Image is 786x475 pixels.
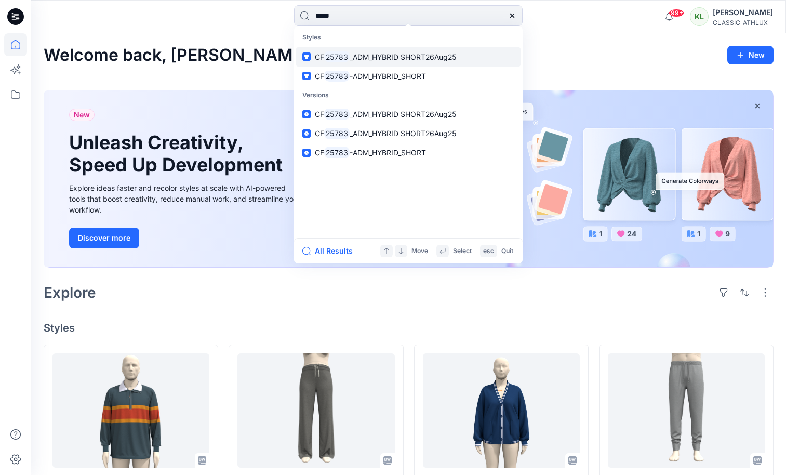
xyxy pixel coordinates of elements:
[713,19,773,27] div: CLASSIC_ATHLUX
[501,246,513,257] p: Quit
[315,52,324,61] span: CF
[315,148,324,157] span: CF
[296,47,521,67] a: CF25783_ADM_HYBRID SHORT26Aug25
[74,109,90,121] span: New
[69,228,139,248] button: Discover more
[350,129,457,138] span: _ADM_HYBRID SHORT26Aug25
[296,104,521,124] a: CF25783_ADM_HYBRID SHORT26Aug25
[690,7,709,26] div: KL
[483,246,494,257] p: esc
[237,353,394,468] a: MM25856_ADM_FAVORITE SOFT WIDE LEG PANT
[350,52,457,61] span: _ADM_HYBRID SHORT26Aug25
[296,67,521,86] a: CF25783-ADM_HYBRID_SHORT
[44,284,96,301] h2: Explore
[44,46,309,65] h2: Welcome back, [PERSON_NAME]
[69,228,303,248] a: Discover more
[324,147,350,159] mark: 25783
[315,129,324,138] span: CF
[411,246,428,257] p: Move
[453,246,472,257] p: Select
[324,70,350,82] mark: 25783
[44,322,774,334] h4: Styles
[324,108,350,120] mark: 25783
[296,86,521,105] p: Versions
[69,131,287,176] h1: Unleash Creativity, Speed Up Development
[315,72,324,81] span: CF
[324,51,350,63] mark: 25783
[52,353,209,468] a: CF23345_ADM_OT Hike Rugby Top 04SEP25
[324,127,350,139] mark: 25783
[350,110,457,118] span: _ADM_HYBRID SHORT26Aug25
[296,28,521,47] p: Styles
[350,148,426,157] span: -ADM_HYBRID_SHORT
[727,46,774,64] button: New
[669,9,684,17] span: 99+
[296,143,521,162] a: CF25783-ADM_HYBRID_SHORT
[350,72,426,81] span: -ADM_HYBRID_SHORT
[315,110,324,118] span: CF
[69,182,303,215] div: Explore ideas faster and recolor styles at scale with AI-powered tools that boost creativity, red...
[302,245,359,257] button: All Results
[713,6,773,19] div: [PERSON_NAME]
[608,353,765,468] a: MM26028_ADM_MENS FAVORITE JOGGER
[296,124,521,143] a: CF25783_ADM_HYBRID SHORT26Aug25
[423,353,580,468] a: MM25842_ADM_PIQUE DOUBLE KNIT CARDIGAN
